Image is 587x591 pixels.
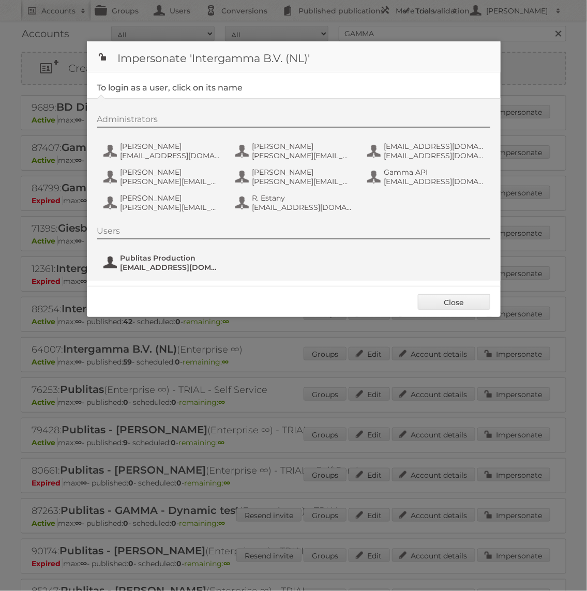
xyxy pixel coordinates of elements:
div: Administrators [97,114,490,128]
span: R. Estany [252,193,353,203]
button: [PERSON_NAME] [PERSON_NAME][EMAIL_ADDRESS][DOMAIN_NAME] [234,166,356,187]
a: Close [418,294,490,310]
span: [EMAIL_ADDRESS][DOMAIN_NAME] [121,151,221,160]
span: [PERSON_NAME] [121,168,221,177]
button: [PERSON_NAME] [PERSON_NAME][EMAIL_ADDRESS][DOMAIN_NAME] [102,166,224,187]
span: [PERSON_NAME] [252,142,353,151]
button: [EMAIL_ADDRESS][DOMAIN_NAME] [EMAIL_ADDRESS][DOMAIN_NAME] [366,141,488,161]
span: [PERSON_NAME] [121,142,221,151]
span: [EMAIL_ADDRESS][DOMAIN_NAME] [384,142,485,151]
button: Gamma API [EMAIL_ADDRESS][DOMAIN_NAME] [366,166,488,187]
span: [PERSON_NAME][EMAIL_ADDRESS][DOMAIN_NAME] [121,177,221,186]
span: [PERSON_NAME][EMAIL_ADDRESS][DOMAIN_NAME] [121,203,221,212]
span: Publitas Production [121,253,221,263]
button: [PERSON_NAME] [EMAIL_ADDRESS][DOMAIN_NAME] [102,141,224,161]
span: [EMAIL_ADDRESS][DOMAIN_NAME] [121,263,221,272]
span: [PERSON_NAME][EMAIL_ADDRESS][DOMAIN_NAME] [252,177,353,186]
span: [EMAIL_ADDRESS][DOMAIN_NAME] [252,203,353,212]
button: R. Estany [EMAIL_ADDRESS][DOMAIN_NAME] [234,192,356,213]
span: [EMAIL_ADDRESS][DOMAIN_NAME] [384,151,485,160]
button: [PERSON_NAME] [PERSON_NAME][EMAIL_ADDRESS][DOMAIN_NAME] [102,192,224,213]
span: [PERSON_NAME] [252,168,353,177]
button: Publitas Production [EMAIL_ADDRESS][DOMAIN_NAME] [102,252,224,273]
span: [EMAIL_ADDRESS][DOMAIN_NAME] [384,177,485,186]
button: [PERSON_NAME] [PERSON_NAME][EMAIL_ADDRESS][DOMAIN_NAME] [234,141,356,161]
span: [PERSON_NAME][EMAIL_ADDRESS][DOMAIN_NAME] [252,151,353,160]
legend: To login as a user, click on its name [97,83,243,93]
span: Gamma API [384,168,485,177]
div: Users [97,226,490,239]
h1: Impersonate 'Intergamma B.V. (NL)' [87,41,501,72]
span: [PERSON_NAME] [121,193,221,203]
